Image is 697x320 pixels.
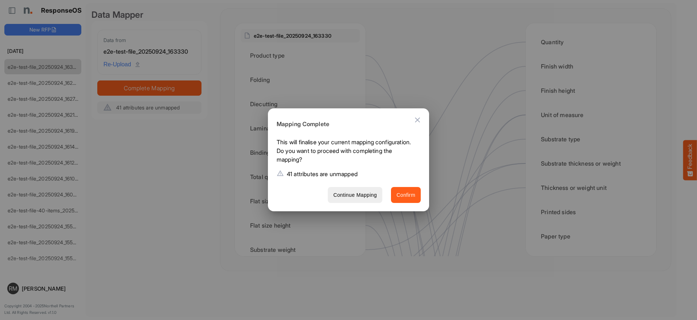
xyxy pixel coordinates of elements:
[333,191,377,200] span: Continue Mapping
[328,187,382,203] button: Continue Mapping
[391,187,421,203] button: Confirm
[409,111,426,129] button: Close dialog
[396,191,415,200] span: Confirm
[277,138,415,167] p: This will finalise your current mapping configuration. Do you want to proceed with completing the...
[277,120,415,129] h6: Mapping Complete
[287,170,358,178] p: 41 attributes are unmapped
